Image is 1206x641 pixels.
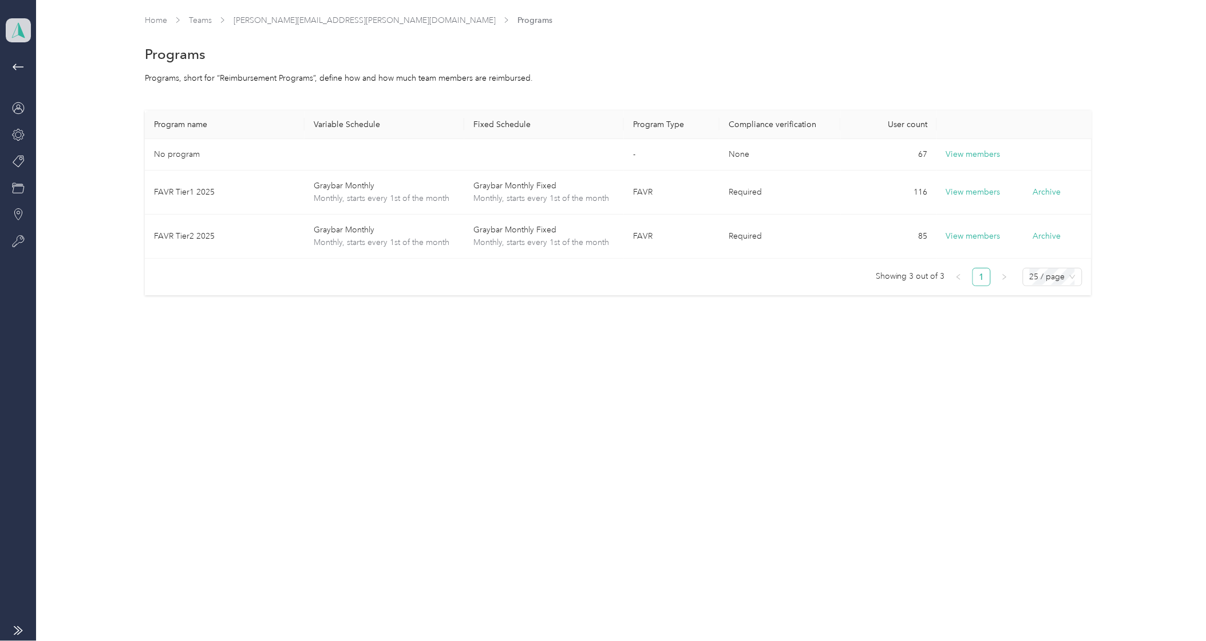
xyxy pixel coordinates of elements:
[955,274,962,280] span: left
[841,110,936,139] th: User count
[145,215,305,259] td: FAVR Tier2 2025
[876,268,945,285] span: Showing 3 out of 3
[719,171,841,215] td: Required
[950,268,968,286] li: Previous Page
[841,171,936,215] td: 116
[972,268,991,286] li: 1
[1030,268,1075,286] span: 25 / page
[1033,230,1061,242] button: Archive
[314,192,455,205] span: Monthly, starts every 1st of the month
[145,171,305,215] td: FAVR Tier1 2025
[473,236,615,249] span: Monthly, starts every 1st of the month
[1001,274,1008,280] span: right
[841,215,936,259] td: 85
[995,268,1014,286] li: Next Page
[624,171,719,215] td: FAVR
[973,268,990,286] a: 1
[946,148,1001,161] button: View members
[950,268,968,286] button: left
[946,230,1001,243] button: View members
[145,72,1092,84] div: Programs, short for “Reimbursement Programs”, define how and how much team members are reimbursed.
[314,180,455,192] span: Graybar Monthly
[145,48,205,60] h1: Programs
[841,139,936,171] td: 67
[946,186,1001,199] button: View members
[719,139,841,171] td: None
[189,15,212,25] a: Teams
[305,110,464,139] th: Variable Schedule
[1142,577,1206,641] iframe: Everlance-gr Chat Button Frame
[145,15,167,25] a: Home
[995,268,1014,286] button: right
[1033,186,1061,198] button: Archive
[145,110,305,139] th: Program name
[719,215,841,259] td: Required
[314,236,455,249] span: Monthly, starts every 1st of the month
[464,110,624,139] th: Fixed Schedule
[517,14,552,26] span: Programs
[719,110,841,139] th: Compliance verification
[624,139,719,171] td: -
[473,180,615,192] span: Graybar Monthly Fixed
[473,224,615,236] span: Graybar Monthly Fixed
[473,192,615,205] span: Monthly, starts every 1st of the month
[624,110,719,139] th: Program Type
[624,215,719,259] td: FAVR
[1023,268,1082,286] div: Page Size
[145,139,305,171] td: No program
[314,224,455,236] span: Graybar Monthly
[234,15,496,25] a: [PERSON_NAME][EMAIL_ADDRESS][PERSON_NAME][DOMAIN_NAME]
